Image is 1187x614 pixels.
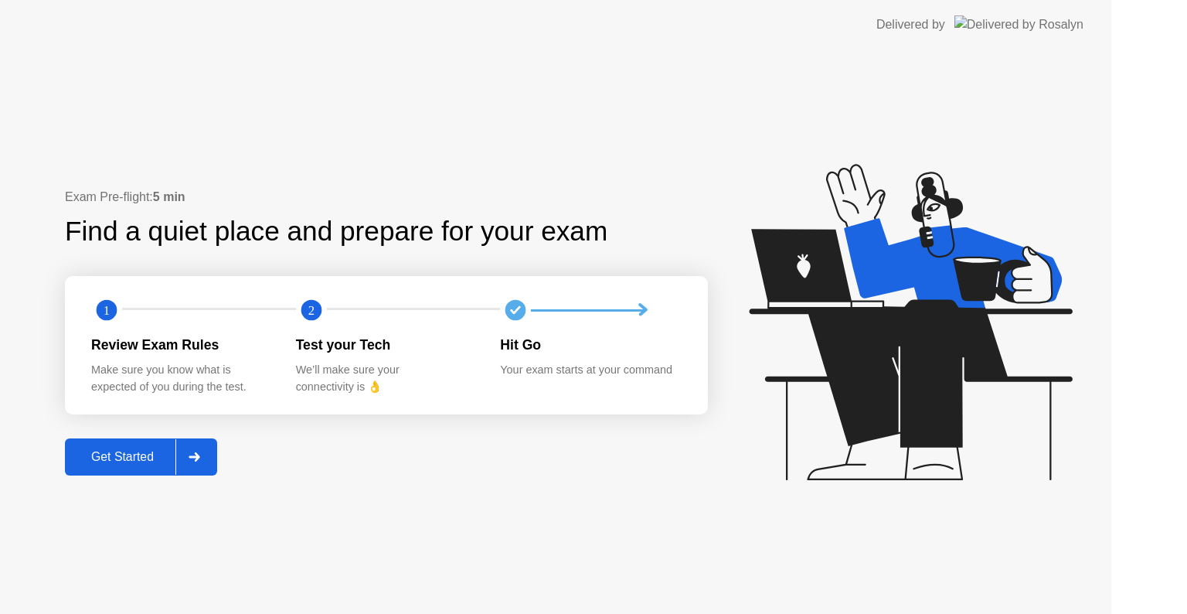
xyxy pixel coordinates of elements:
[308,303,315,318] text: 2
[296,335,476,355] div: Test your Tech
[91,362,271,395] div: Make sure you know what is expected of you during the test.
[500,362,680,379] div: Your exam starts at your command
[954,15,1083,33] img: Delivered by Rosalyn
[500,335,680,355] div: Hit Go
[91,335,271,355] div: Review Exam Rules
[65,438,217,476] button: Get Started
[65,188,708,206] div: Exam Pre-flight:
[65,211,610,252] div: Find a quiet place and prepare for your exam
[296,362,476,395] div: We’ll make sure your connectivity is 👌
[104,303,110,318] text: 1
[876,15,945,34] div: Delivered by
[153,190,185,203] b: 5 min
[70,450,175,464] div: Get Started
